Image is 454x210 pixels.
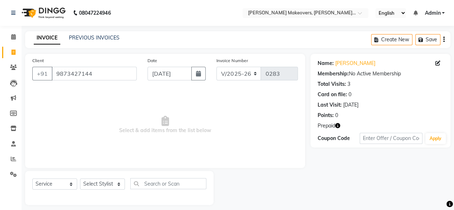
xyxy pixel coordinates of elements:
[343,101,359,109] div: [DATE]
[318,135,360,142] div: Coupon Code
[335,60,375,67] a: [PERSON_NAME]
[415,34,440,45] button: Save
[318,70,349,78] div: Membership:
[69,34,120,41] a: PREVIOUS INVOICES
[34,32,60,45] a: INVOICE
[318,60,334,67] div: Name:
[148,57,157,64] label: Date
[360,133,422,144] input: Enter Offer / Coupon Code
[348,91,351,98] div: 0
[32,67,52,80] button: +91
[32,89,298,161] span: Select & add items from the list below
[32,57,44,64] label: Client
[335,112,338,119] div: 0
[79,3,111,23] b: 08047224946
[216,57,248,64] label: Invoice Number
[52,67,137,80] input: Search by Name/Mobile/Email/Code
[425,133,446,144] button: Apply
[318,70,443,78] div: No Active Membership
[318,80,346,88] div: Total Visits:
[318,122,335,130] span: Prepaid
[318,112,334,119] div: Points:
[130,178,206,189] input: Search or Scan
[318,101,342,109] div: Last Visit:
[347,80,350,88] div: 3
[318,91,347,98] div: Card on file:
[371,34,412,45] button: Create New
[425,9,440,17] span: Admin
[18,3,67,23] img: logo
